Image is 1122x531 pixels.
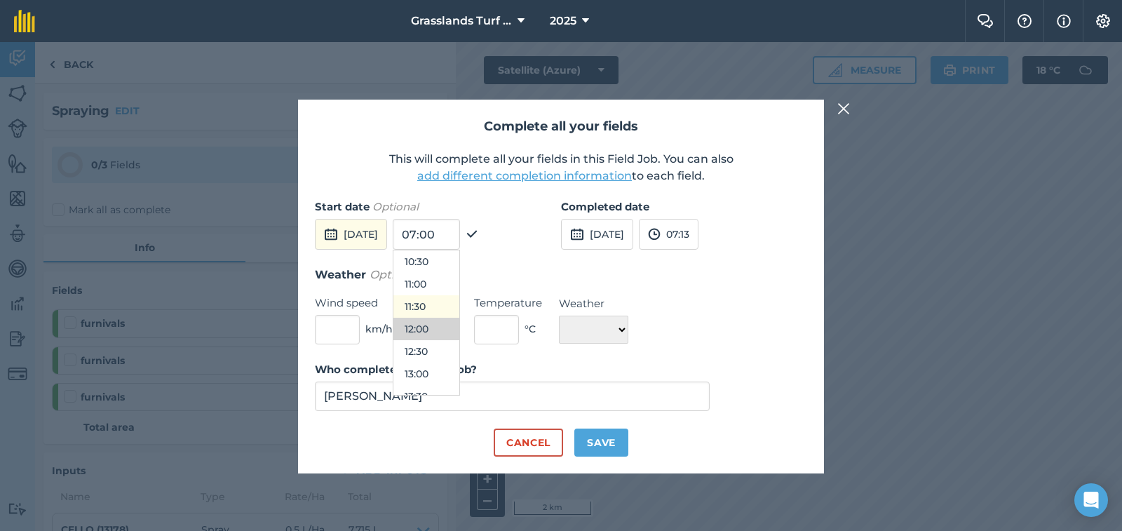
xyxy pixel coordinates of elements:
strong: Completed date [561,200,649,213]
button: Cancel [494,429,563,457]
span: ° C [525,321,536,337]
img: svg+xml;base64,PHN2ZyB4bWxucz0iaHR0cDovL3d3dy53My5vcmcvMjAwMC9zdmciIHdpZHRoPSIxNyIgaGVpZ2h0PSIxNy... [1057,13,1071,29]
button: [DATE] [315,219,387,250]
h2: Complete all your fields [315,116,807,137]
img: svg+xml;base64,PD94bWwgdmVyc2lvbj0iMS4wIiBlbmNvZGluZz0idXRmLTgiPz4KPCEtLSBHZW5lcmF0b3I6IEFkb2JlIE... [324,226,338,243]
strong: Who completed the field job? [315,363,477,376]
span: km/h [365,321,393,337]
label: Wind speed [315,295,393,311]
button: 13:30 [393,385,459,408]
img: A cog icon [1095,14,1111,28]
img: svg+xml;base64,PD94bWwgdmVyc2lvbj0iMS4wIiBlbmNvZGluZz0idXRmLTgiPz4KPCEtLSBHZW5lcmF0b3I6IEFkb2JlIE... [570,226,584,243]
button: 11:00 [393,273,459,295]
label: Weather [559,295,628,312]
img: fieldmargin Logo [14,10,35,32]
em: Optional [372,200,419,213]
button: 07:13 [639,219,698,250]
button: add different completion information [417,168,632,184]
button: Save [574,429,628,457]
strong: Start date [315,200,370,213]
h3: Weather [315,266,807,284]
button: 13:00 [393,363,459,385]
span: Grasslands Turf farm [411,13,512,29]
button: 11:30 [393,295,459,318]
label: Temperature [474,295,542,311]
img: svg+xml;base64,PHN2ZyB4bWxucz0iaHR0cDovL3d3dy53My5vcmcvMjAwMC9zdmciIHdpZHRoPSIyMiIgaGVpZ2h0PSIzMC... [837,100,850,117]
div: Open Intercom Messenger [1074,483,1108,517]
button: 10:30 [393,250,459,273]
button: 12:30 [393,340,459,363]
img: A question mark icon [1016,14,1033,28]
img: svg+xml;base64,PHN2ZyB4bWxucz0iaHR0cDovL3d3dy53My5vcmcvMjAwMC9zdmciIHdpZHRoPSIxOCIgaGVpZ2h0PSIyNC... [466,226,478,243]
p: This will complete all your fields in this Field Job. You can also to each field. [315,151,807,184]
img: svg+xml;base64,PD94bWwgdmVyc2lvbj0iMS4wIiBlbmNvZGluZz0idXRmLTgiPz4KPCEtLSBHZW5lcmF0b3I6IEFkb2JlIE... [648,226,661,243]
img: Two speech bubbles overlapping with the left bubble in the forefront [977,14,994,28]
button: 12:00 [393,318,459,340]
em: Optional [370,268,419,281]
span: 2025 [550,13,576,29]
button: [DATE] [561,219,633,250]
